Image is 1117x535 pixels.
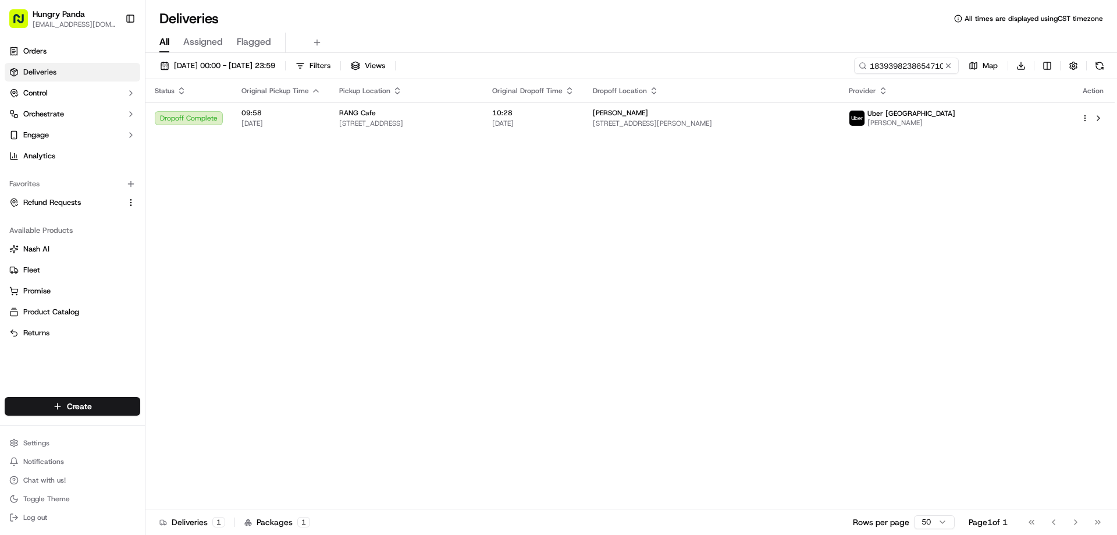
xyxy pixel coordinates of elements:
span: Orchestrate [23,109,64,119]
button: Chat with us! [5,472,140,488]
a: Returns [9,328,136,338]
span: Engage [23,130,49,140]
span: RANG Cafe [339,108,376,118]
button: Log out [5,509,140,526]
button: [EMAIL_ADDRESS][DOMAIN_NAME] [33,20,116,29]
span: Dropoff Location [593,86,647,95]
span: Refund Requests [23,197,81,208]
span: [PERSON_NAME] [593,108,648,118]
div: 1 [212,517,225,527]
span: [DATE] [241,119,321,128]
button: Nash AI [5,240,140,258]
a: Nash AI [9,244,136,254]
p: Rows per page [853,516,909,528]
span: Nash AI [23,244,49,254]
span: Create [67,401,92,412]
button: Engage [5,126,140,144]
div: Action [1081,86,1105,95]
button: Refresh [1091,58,1108,74]
button: Hungry Panda[EMAIL_ADDRESS][DOMAIN_NAME] [5,5,120,33]
span: Toggle Theme [23,494,70,504]
a: Refund Requests [9,197,122,208]
span: Original Pickup Time [241,86,309,95]
button: Toggle Theme [5,491,140,507]
button: Filters [290,58,336,74]
span: Map [983,61,998,71]
a: Fleet [9,265,136,275]
span: 10:28 [492,108,574,118]
button: Returns [5,324,140,342]
a: Orders [5,42,140,61]
span: Settings [23,438,49,448]
button: Fleet [5,261,140,279]
button: Settings [5,435,140,451]
span: Views [365,61,385,71]
span: Returns [23,328,49,338]
span: Analytics [23,151,55,161]
span: Filters [310,61,330,71]
span: Assigned [183,35,223,49]
a: Promise [9,286,136,296]
div: Packages [244,516,310,528]
a: Analytics [5,147,140,165]
button: [DATE] 00:00 - [DATE] 23:59 [155,58,280,74]
span: Notifications [23,457,64,466]
button: Product Catalog [5,303,140,321]
a: Deliveries [5,63,140,82]
span: Original Dropoff Time [492,86,563,95]
button: Hungry Panda [33,8,85,20]
span: Control [23,88,48,98]
span: Promise [23,286,51,296]
div: Page 1 of 1 [969,516,1008,528]
span: Chat with us! [23,476,66,485]
button: Control [5,84,140,102]
div: Favorites [5,175,140,193]
button: Create [5,397,140,416]
span: 09:58 [241,108,321,118]
span: All times are displayed using CST timezone [965,14,1103,23]
input: Type to search [854,58,959,74]
span: [DATE] 00:00 - [DATE] 23:59 [174,61,275,71]
h1: Deliveries [159,9,219,28]
button: Notifications [5,453,140,470]
button: Views [346,58,390,74]
span: Status [155,86,175,95]
span: Uber [GEOGRAPHIC_DATA] [867,109,955,118]
button: Refund Requests [5,193,140,212]
a: Product Catalog [9,307,136,317]
span: Log out [23,513,47,522]
span: [PERSON_NAME] [867,118,955,127]
button: Map [963,58,1003,74]
span: All [159,35,169,49]
div: 1 [297,517,310,527]
img: uber-new-logo.jpeg [849,111,865,126]
span: [STREET_ADDRESS][PERSON_NAME] [593,119,830,128]
span: Deliveries [23,67,56,77]
button: Orchestrate [5,105,140,123]
span: Flagged [237,35,271,49]
div: Deliveries [159,516,225,528]
button: Promise [5,282,140,300]
div: Available Products [5,221,140,240]
span: Pickup Location [339,86,390,95]
span: Fleet [23,265,40,275]
span: [DATE] [492,119,574,128]
span: Orders [23,46,47,56]
span: Provider [849,86,876,95]
span: [STREET_ADDRESS] [339,119,474,128]
span: Product Catalog [23,307,79,317]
